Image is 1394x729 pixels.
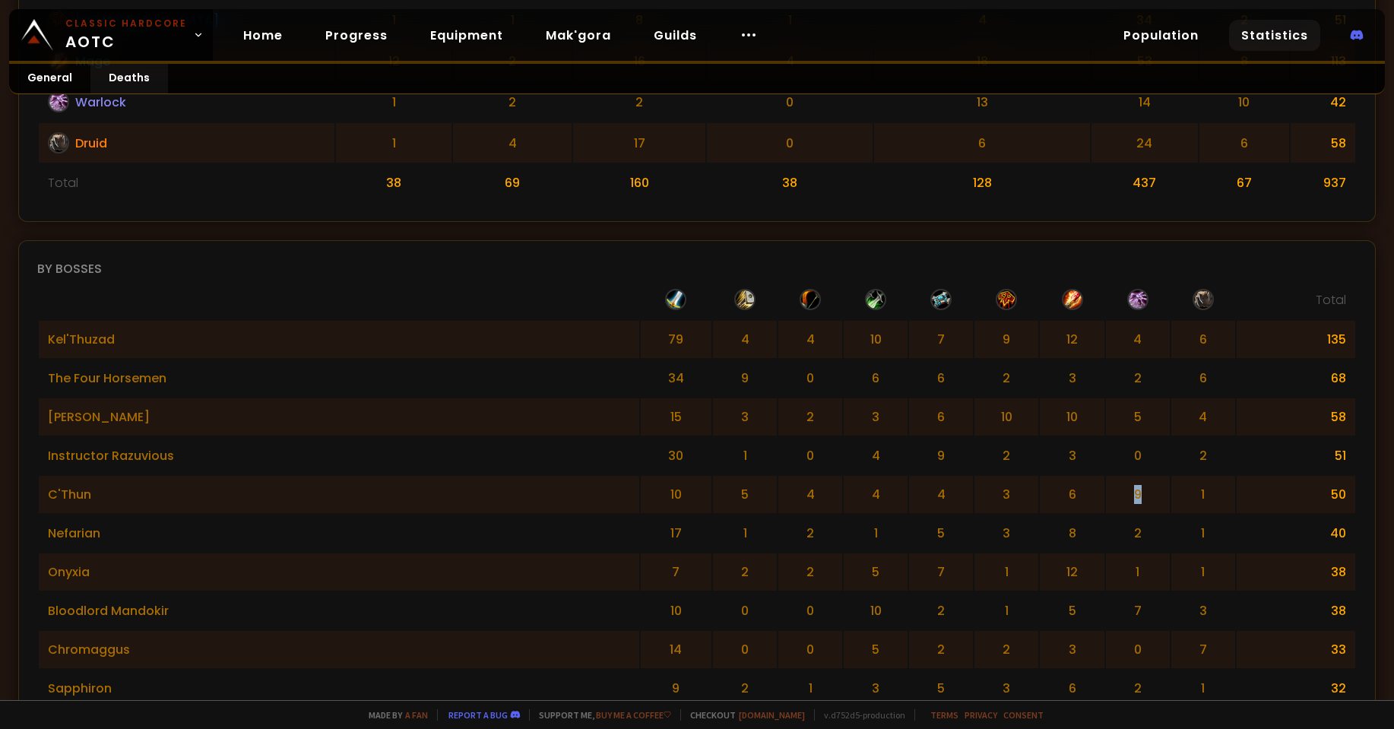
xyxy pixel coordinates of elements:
[974,670,1038,707] td: 3
[1171,321,1235,358] td: 6
[778,670,842,707] td: 1
[1106,515,1170,552] td: 2
[453,123,572,163] td: 4
[641,321,711,358] td: 79
[778,476,842,513] td: 4
[707,82,873,122] td: 0
[1291,123,1355,163] td: 58
[1040,360,1104,397] td: 3
[641,592,711,629] td: 10
[39,476,639,513] td: C'Thun
[713,476,777,513] td: 5
[405,709,428,721] a: a fan
[1106,592,1170,629] td: 7
[65,17,187,53] span: AOTC
[90,64,168,94] a: Deaths
[1091,82,1197,122] td: 14
[974,437,1038,474] td: 2
[65,17,187,30] small: Classic Hardcore
[1040,592,1104,629] td: 5
[778,515,842,552] td: 2
[75,134,107,153] span: Druid
[707,164,873,201] td: 38
[874,82,1090,122] td: 13
[39,164,334,201] td: Total
[1199,82,1289,122] td: 10
[39,670,639,707] td: Sapphiron
[1106,437,1170,474] td: 0
[1171,670,1235,707] td: 1
[1237,592,1355,629] td: 38
[1040,631,1104,668] td: 3
[974,476,1038,513] td: 3
[75,93,126,112] span: Warlock
[909,515,973,552] td: 5
[844,476,908,513] td: 4
[1003,709,1044,721] a: Consent
[1106,553,1170,591] td: 1
[1237,437,1355,474] td: 51
[1106,321,1170,358] td: 4
[1171,398,1235,436] td: 4
[930,709,958,721] a: Terms
[1040,321,1104,358] td: 12
[1171,515,1235,552] td: 1
[1040,398,1104,436] td: 10
[1237,476,1355,513] td: 50
[1040,670,1104,707] td: 6
[573,123,705,163] td: 17
[1237,360,1355,397] td: 68
[713,398,777,436] td: 3
[573,82,705,122] td: 2
[1237,631,1355,668] td: 33
[974,360,1038,397] td: 2
[336,82,452,122] td: 1
[1171,437,1235,474] td: 2
[739,709,805,721] a: [DOMAIN_NAME]
[1237,670,1355,707] td: 32
[874,123,1090,163] td: 6
[778,592,842,629] td: 0
[974,592,1038,629] td: 1
[9,64,90,94] a: General
[680,709,805,721] span: Checkout
[778,553,842,591] td: 2
[844,515,908,552] td: 1
[965,709,997,721] a: Privacy
[1106,670,1170,707] td: 2
[9,9,213,61] a: Classic HardcoreAOTC
[909,631,973,668] td: 2
[1291,82,1355,122] td: 42
[1237,321,1355,358] td: 135
[1171,360,1235,397] td: 6
[909,360,973,397] td: 6
[713,437,777,474] td: 1
[1291,164,1355,201] td: 937
[974,321,1038,358] td: 9
[534,20,623,51] a: Mak'gora
[596,709,671,721] a: Buy me a coffee
[336,164,452,201] td: 38
[974,553,1038,591] td: 1
[1171,592,1235,629] td: 3
[778,398,842,436] td: 2
[713,321,777,358] td: 4
[844,321,908,358] td: 10
[1171,476,1235,513] td: 1
[1229,20,1320,51] a: Statistics
[909,592,973,629] td: 2
[1106,360,1170,397] td: 2
[39,515,639,552] td: Nefarian
[974,515,1038,552] td: 3
[39,553,639,591] td: Onyxia
[1237,289,1355,319] th: Total
[39,631,639,668] td: Chromaggus
[814,709,905,721] span: v. d752d5 - production
[844,437,908,474] td: 4
[641,437,711,474] td: 30
[1237,515,1355,552] td: 40
[231,20,295,51] a: Home
[1237,398,1355,436] td: 58
[778,321,842,358] td: 4
[641,398,711,436] td: 15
